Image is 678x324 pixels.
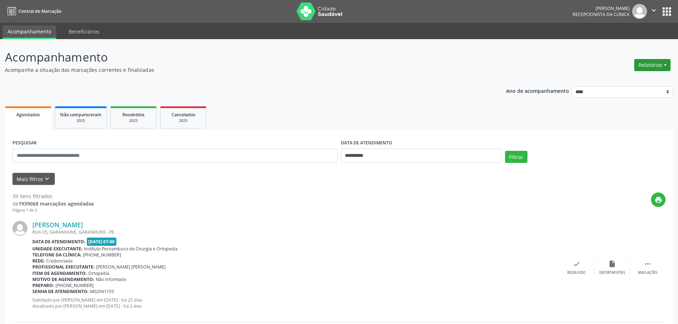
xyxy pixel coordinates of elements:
[19,200,94,207] strong: 1939068 marcações agendadas
[84,246,178,252] span: Instituto Pernambuco de Cirurgia e Ortopedia
[608,260,616,268] i: insert_drive_file
[634,59,671,71] button: Relatórios
[32,282,54,288] b: Preparo:
[638,270,657,275] div: Mais ações
[88,270,109,276] span: Ortopedia
[32,229,559,235] div: RUA 05, GARANHUNS, GARANHUNS - PE
[96,276,126,282] span: Não informado
[573,5,630,11] div: [PERSON_NAME]
[567,270,585,275] div: Resolvido
[573,11,630,17] span: Recepcionista da clínica
[5,48,473,66] p: Acompanhamento
[2,25,56,39] a: Acompanhamento
[46,258,73,264] span: Credenciada
[573,260,580,268] i: check
[116,118,151,123] div: 2025
[341,138,392,149] label: DATA DE ATENDIMENTO
[32,221,83,229] a: [PERSON_NAME]
[56,282,94,288] span: [PHONE_NUMBER]
[32,246,83,252] b: Unidade executante:
[644,260,652,268] i: 
[60,112,101,118] span: Não compareceram
[87,238,117,246] span: [DATE] 07:00
[32,288,89,294] b: Senha de atendimento:
[32,258,45,264] b: Rede:
[5,5,61,17] a: Central de Marcação
[632,4,647,19] img: img
[32,297,559,309] p: Solicitado por [PERSON_NAME] em [DATE] - há 25 dias Atualizado por [PERSON_NAME] em [DATE] - há 2...
[12,173,55,185] button: Mais filtroskeyboard_arrow_down
[12,138,37,149] label: PESQUISAR
[12,200,94,207] div: de
[83,252,121,258] span: [PHONE_NUMBER]
[19,8,61,14] span: Central de Marcação
[651,192,666,207] button: print
[655,196,662,204] i: print
[32,270,87,276] b: Item de agendamento:
[96,264,165,270] span: [PERSON_NAME] [PERSON_NAME]
[12,192,94,200] div: 39 itens filtrados
[60,118,101,123] div: 2025
[5,66,473,74] p: Acompanhe a situação das marcações correntes e finalizadas
[12,221,27,236] img: img
[16,112,40,118] span: Agendados
[90,288,114,294] span: M02941193
[12,207,94,213] div: Página 1 de 3
[32,264,95,270] b: Profissional executante:
[32,252,82,258] b: Telefone da clínica:
[64,25,104,38] a: Beneficiários
[661,5,673,18] button: apps
[650,6,658,14] i: 
[506,86,569,95] p: Ano de acompanhamento
[165,118,201,123] div: 2025
[505,151,527,163] button: Filtrar
[43,175,51,183] i: keyboard_arrow_down
[122,112,144,118] span: Resolvidos
[647,4,661,19] button: 
[32,239,85,245] b: Data de atendimento:
[32,276,94,282] b: Motivo de agendamento:
[599,270,625,275] div: Exportar (PDF)
[172,112,195,118] span: Cancelados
